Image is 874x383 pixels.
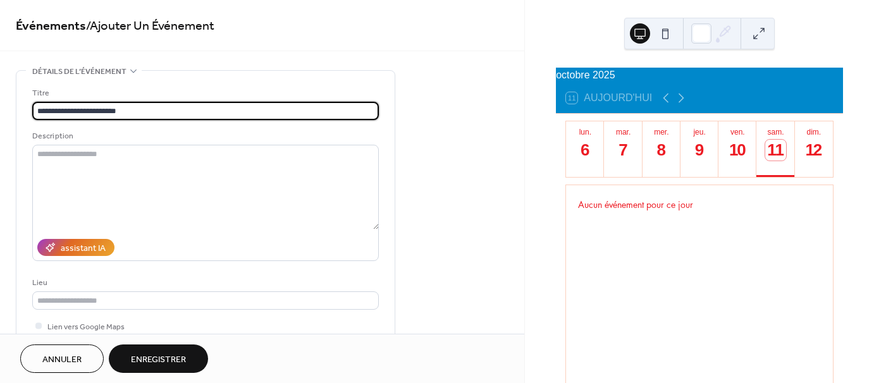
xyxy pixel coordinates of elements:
[727,140,748,161] div: 10
[799,128,829,137] div: dim.
[568,190,832,219] div: Aucun événement pour ce jour
[718,121,756,177] button: ven.10
[32,130,376,143] div: Description
[61,242,106,255] div: assistant IA
[47,320,125,334] span: Lien vers Google Maps
[604,121,642,177] button: mar.7
[765,140,786,161] div: 11
[570,128,600,137] div: lun.
[32,65,126,78] span: Détails de l’événement
[684,128,715,137] div: jeu.
[722,128,753,137] div: ven.
[795,121,833,177] button: dim.12
[86,14,214,39] span: / Ajouter Un Événement
[20,344,104,373] button: Annuler
[608,128,638,137] div: mar.
[109,344,208,373] button: Enregistrer
[689,140,710,161] div: 9
[37,239,114,256] button: assistant IA
[804,140,825,161] div: 12
[556,68,843,83] div: octobre 2025
[680,121,718,177] button: jeu.9
[760,128,791,137] div: sam.
[575,140,596,161] div: 6
[646,128,677,137] div: mer.
[756,121,794,177] button: sam.11
[566,121,604,177] button: lun.6
[613,140,634,161] div: 7
[32,276,376,289] div: Lieu
[131,353,186,367] span: Enregistrer
[651,140,672,161] div: 8
[42,353,82,367] span: Annuler
[643,121,680,177] button: mer.8
[32,87,376,100] div: Titre
[16,14,86,39] a: Événements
